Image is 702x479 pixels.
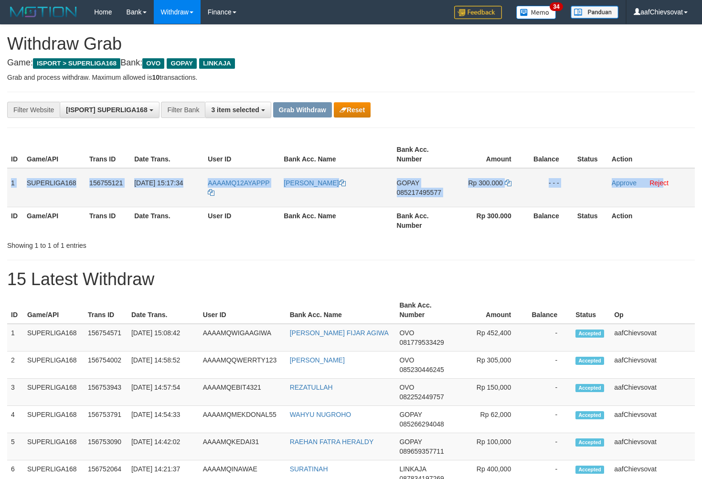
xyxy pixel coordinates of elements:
td: AAAAMQEBIT4321 [199,379,286,406]
span: Accepted [575,384,604,392]
th: Status [572,297,610,324]
span: Accepted [575,357,604,365]
td: - [525,324,572,351]
td: Rp 452,400 [455,324,525,351]
button: Reset [334,102,371,117]
td: aafChievsovat [610,351,695,379]
td: Rp 305,000 [455,351,525,379]
a: WAHYU NUGROHO [290,411,351,418]
span: Accepted [575,330,604,338]
td: Rp 62,000 [455,406,525,433]
th: Bank Acc. Name [280,207,393,234]
th: Game/API [23,297,84,324]
td: SUPERLIGA168 [23,168,85,207]
th: Op [610,297,695,324]
th: User ID [199,297,286,324]
h4: Game: Bank: [7,58,695,68]
span: 156755121 [89,179,123,187]
th: Action [608,141,695,168]
a: Reject [649,179,669,187]
th: Trans ID [85,207,130,234]
td: [DATE] 14:57:54 [128,379,199,406]
td: 3 [7,379,23,406]
td: aafChievsovat [610,433,695,460]
th: Date Trans. [130,207,204,234]
span: GOPAY [167,58,197,69]
span: Copy 082252449757 to clipboard [399,393,444,401]
th: Trans ID [85,141,130,168]
td: - [525,433,572,460]
span: GOPAY [399,411,422,418]
th: ID [7,141,23,168]
span: LINKAJA [399,465,426,473]
a: Copy 300000 to clipboard [505,179,511,187]
span: 3 item selected [211,106,259,114]
td: 156753943 [84,379,128,406]
td: aafChievsovat [610,406,695,433]
span: OVO [399,383,414,391]
td: SUPERLIGA168 [23,379,84,406]
th: Date Trans. [128,297,199,324]
th: Status [574,141,608,168]
a: [PERSON_NAME] [284,179,345,187]
span: OVO [142,58,164,69]
td: 2 [7,351,23,379]
a: Approve [612,179,637,187]
a: REZATULLAH [290,383,333,391]
span: Copy 085230446245 to clipboard [399,366,444,373]
img: Button%20Memo.svg [516,6,556,19]
a: SURATINAH [290,465,328,473]
td: - - - [526,168,574,207]
span: OVO [399,356,414,364]
td: 5 [7,433,23,460]
button: [ISPORT] SUPERLIGA168 [60,102,159,118]
div: Showing 1 to 1 of 1 entries [7,237,286,250]
span: GOPAY [399,438,422,446]
th: Game/API [23,207,85,234]
td: AAAAMQKEDAI31 [199,433,286,460]
p: Grab and process withdraw. Maximum allowed is transactions. [7,73,695,82]
td: aafChievsovat [610,379,695,406]
div: Filter Website [7,102,60,118]
td: 156753090 [84,433,128,460]
img: panduan.png [571,6,618,19]
button: 3 item selected [205,102,271,118]
td: 156754002 [84,351,128,379]
td: [DATE] 14:42:02 [128,433,199,460]
td: SUPERLIGA168 [23,406,84,433]
td: - [525,406,572,433]
span: ISPORT > SUPERLIGA168 [33,58,120,69]
td: [DATE] 15:08:42 [128,324,199,351]
th: Balance [525,297,572,324]
th: Amount [454,141,526,168]
th: Bank Acc. Number [395,297,455,324]
img: Feedback.jpg [454,6,502,19]
th: Bank Acc. Number [393,207,454,234]
h1: 15 Latest Withdraw [7,270,695,289]
th: Bank Acc. Name [286,297,396,324]
a: [PERSON_NAME] FIJAR AGIWA [290,329,389,337]
td: 4 [7,406,23,433]
span: OVO [399,329,414,337]
td: 156754571 [84,324,128,351]
td: 1 [7,324,23,351]
td: SUPERLIGA168 [23,351,84,379]
td: SUPERLIGA168 [23,324,84,351]
span: Rp 300.000 [468,179,502,187]
td: [DATE] 14:54:33 [128,406,199,433]
span: [ISPORT] SUPERLIGA168 [66,106,147,114]
span: 34 [550,2,563,11]
div: Filter Bank [161,102,205,118]
span: Copy 081779533429 to clipboard [399,339,444,346]
th: Game/API [23,141,85,168]
th: Action [608,207,695,234]
td: 156753791 [84,406,128,433]
th: User ID [204,141,280,168]
th: Amount [455,297,525,324]
span: Copy 085266294048 to clipboard [399,420,444,428]
td: - [525,379,572,406]
th: Bank Acc. Name [280,141,393,168]
td: AAAAMQQWERRTY123 [199,351,286,379]
span: AAAAMQ12AYAPPP [208,179,269,187]
h1: Withdraw Grab [7,34,695,53]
